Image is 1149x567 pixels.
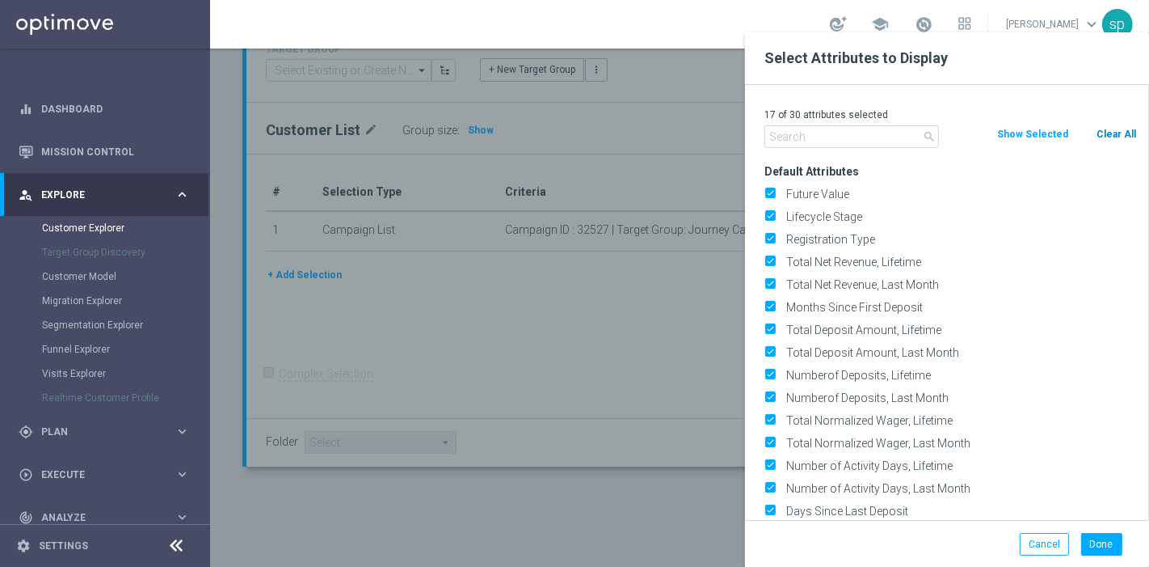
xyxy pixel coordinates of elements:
[42,222,168,235] a: Customer Explorer
[781,436,1137,451] label: Total Normalized Wager, Last Month
[41,513,175,523] span: Analyze
[42,294,168,307] a: Migration Explorer
[42,240,208,264] div: Target Group Discovery
[175,187,190,202] i: keyboard_arrow_right
[18,188,191,201] button: person_search Explore keyboard_arrow_right
[19,468,175,482] div: Execute
[16,539,31,553] i: settings
[764,108,1137,121] p: 17 of 30 attributes selected
[42,264,208,289] div: Customer Model
[781,481,1137,496] label: Number of Activity Days, Last Month
[1083,15,1101,33] span: keyboard_arrow_down
[781,209,1137,224] label: Lifecycle Stage
[42,367,168,380] a: Visits Explorer
[42,216,208,240] div: Customer Explorer
[19,510,33,525] i: track_changes
[781,187,1137,201] label: Future Value
[42,386,208,410] div: Realtime Customer Profile
[19,425,175,439] div: Plan
[764,164,1137,179] h3: Default Attributes
[19,468,33,482] i: play_circle_outline
[175,467,190,482] i: keyboard_arrow_right
[781,323,1137,337] label: Total Deposit Amount, Lifetime
[42,337,208,362] div: Funnel Explorer
[781,504,1137,518] label: Days Since Last Deposit
[42,343,168,356] a: Funnel Explorer
[18,425,191,438] button: gps_fixed Plan keyboard_arrow_right
[19,188,33,202] i: person_search
[19,102,33,116] i: equalizer
[18,511,191,524] button: track_changes Analyze keyboard_arrow_right
[39,541,88,551] a: Settings
[41,87,190,130] a: Dashboard
[42,289,208,313] div: Migration Explorer
[19,87,190,130] div: Dashboard
[42,319,168,332] a: Segmentation Explorer
[781,277,1137,292] label: Total Net Revenue, Last Month
[41,190,175,200] span: Explore
[42,362,208,386] div: Visits Explorer
[1095,125,1138,143] button: Clear All
[19,425,33,439] i: gps_fixed
[42,270,168,283] a: Customer Model
[1020,533,1069,556] button: Cancel
[42,313,208,337] div: Segmentation Explorer
[871,15,889,33] span: school
[781,345,1137,360] label: Total Deposit Amount, Last Month
[781,413,1137,428] label: Total Normalized Wager, Lifetime
[781,300,1137,315] label: Months Since First Deposit
[41,470,175,480] span: Execute
[764,49,1130,68] h2: Select Attributes to Display
[781,255,1137,269] label: Total Net Revenue, Lifetime
[18,146,191,159] button: Mission Control
[41,130,190,173] a: Mission Control
[175,510,190,525] i: keyboard_arrow_right
[781,232,1137,247] label: Registration Type
[41,427,175,437] span: Plan
[764,125,939,148] input: Search
[781,368,1137,383] label: Numberof Deposits, Lifetime
[175,424,190,439] i: keyboard_arrow_right
[18,103,191,116] button: equalizer Dashboard
[924,130,936,143] i: search
[18,468,191,481] button: play_circle_outline Execute keyboard_arrow_right
[1102,9,1133,40] div: sp
[19,188,175,202] div: Explore
[781,459,1137,473] label: Number of Activity Days, Lifetime
[995,125,1070,143] button: Show Selected
[19,130,190,173] div: Mission Control
[19,510,175,525] div: Analyze
[1004,12,1102,36] a: [PERSON_NAME]keyboard_arrow_down
[781,391,1137,405] label: Numberof Deposits, Last Month
[1081,533,1122,556] button: Done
